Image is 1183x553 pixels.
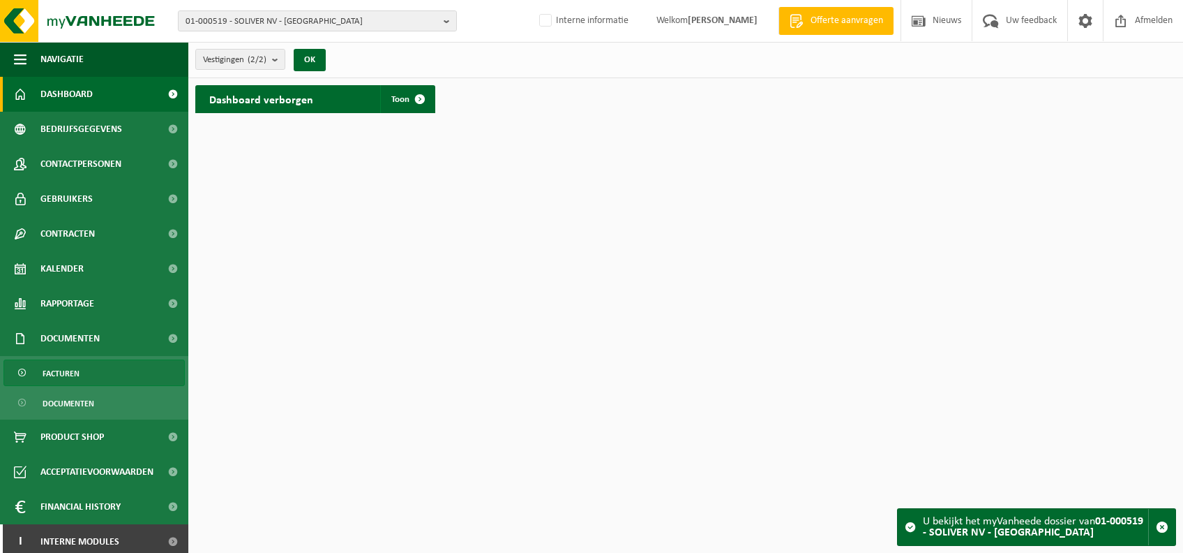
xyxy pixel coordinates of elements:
a: Offerte aanvragen [778,7,894,35]
strong: [PERSON_NAME] [688,15,758,26]
strong: 01-000519 - SOLIVER NV - [GEOGRAPHIC_DATA] [923,516,1143,538]
span: Product Shop [40,420,104,455]
span: Contracten [40,216,95,251]
count: (2/2) [248,55,266,64]
a: Toon [380,85,434,113]
a: Documenten [3,390,185,416]
button: OK [294,49,326,71]
span: Toon [391,95,409,104]
a: Facturen [3,360,185,386]
h2: Dashboard verborgen [195,85,327,112]
span: Contactpersonen [40,147,121,182]
span: Vestigingen [203,50,266,71]
span: Documenten [40,321,100,356]
button: Vestigingen(2/2) [195,49,285,70]
label: Interne informatie [536,10,628,31]
span: Rapportage [40,286,94,321]
span: Kalender [40,251,84,286]
button: 01-000519 - SOLIVER NV - [GEOGRAPHIC_DATA] [178,10,457,31]
span: Gebruikers [40,182,93,216]
span: Facturen [43,360,80,387]
span: Dashboard [40,77,93,112]
span: Offerte aanvragen [807,14,887,28]
span: Navigatie [40,42,84,77]
div: U bekijkt het myVanheede dossier van [923,509,1148,545]
span: Documenten [43,390,94,417]
span: Bedrijfsgegevens [40,112,122,147]
span: Financial History [40,489,121,524]
span: 01-000519 - SOLIVER NV - [GEOGRAPHIC_DATA] [186,11,438,32]
span: Acceptatievoorwaarden [40,455,153,489]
